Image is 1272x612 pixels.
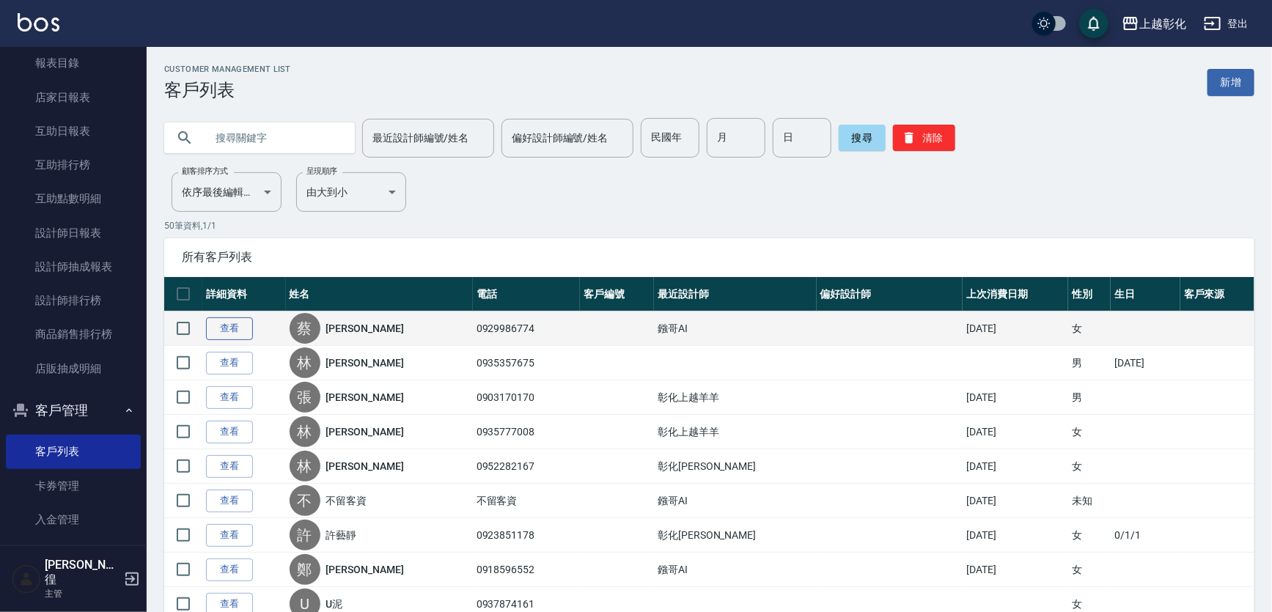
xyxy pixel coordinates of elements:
[326,390,404,405] a: [PERSON_NAME]
[473,277,580,311] th: 電話
[893,125,955,151] button: 清除
[6,148,141,182] a: 互助排行榜
[290,451,320,482] div: 林
[326,459,404,473] a: [PERSON_NAME]
[205,118,343,158] input: 搜尋關鍵字
[12,564,41,594] img: Person
[326,355,404,370] a: [PERSON_NAME]
[1079,9,1109,38] button: save
[473,553,580,587] td: 0918596552
[326,562,404,577] a: [PERSON_NAME]
[654,415,816,449] td: 彰化上越羊羊
[290,313,320,344] div: 蔡
[6,391,141,429] button: 客戶管理
[1180,277,1254,311] th: 客戶來源
[1198,10,1254,37] button: 登出
[1111,518,1180,553] td: 0/1/1
[6,284,141,317] a: 設計師排行榜
[6,114,141,148] a: 互助日報表
[326,424,404,439] a: [PERSON_NAME]
[296,172,406,212] div: 由大到小
[6,435,141,468] a: 客戶列表
[1111,277,1180,311] th: 生日
[473,518,580,553] td: 0923851178
[6,469,141,503] a: 卡券管理
[182,166,228,177] label: 顧客排序方式
[473,380,580,415] td: 0903170170
[654,553,816,587] td: 鏹哥AI
[963,484,1068,518] td: [DATE]
[1068,553,1111,587] td: 女
[6,503,141,537] a: 入金管理
[473,449,580,484] td: 0952282167
[817,277,963,311] th: 偏好設計師
[290,416,320,447] div: 林
[164,64,291,74] h2: Customer Management List
[206,352,253,375] a: 查看
[6,250,141,284] a: 設計師抽成報表
[202,277,286,311] th: 詳細資料
[1068,311,1111,346] td: 女
[290,347,320,378] div: 林
[206,421,253,443] a: 查看
[1139,15,1186,33] div: 上越彰化
[1068,346,1111,380] td: 男
[473,415,580,449] td: 0935777008
[6,46,141,80] a: 報表目錄
[290,485,320,516] div: 不
[963,380,1068,415] td: [DATE]
[206,317,253,340] a: 查看
[963,449,1068,484] td: [DATE]
[1068,277,1111,311] th: 性別
[654,449,816,484] td: 彰化[PERSON_NAME]
[164,80,291,100] h3: 客戶列表
[326,493,367,508] a: 不留客資
[6,542,141,580] button: 員工及薪資
[326,321,404,336] a: [PERSON_NAME]
[290,554,320,585] div: 鄭
[6,216,141,250] a: 設計師日報表
[1207,69,1254,96] a: 新增
[172,172,282,212] div: 依序最後編輯時間
[1068,415,1111,449] td: 女
[6,81,141,114] a: 店家日報表
[206,524,253,547] a: 查看
[654,518,816,553] td: 彰化[PERSON_NAME]
[290,520,320,550] div: 許
[654,277,816,311] th: 最近設計師
[1116,9,1192,39] button: 上越彰化
[45,558,120,587] h5: [PERSON_NAME]徨
[45,587,120,600] p: 主管
[286,277,473,311] th: 姓名
[580,277,654,311] th: 客戶編號
[1111,346,1180,380] td: [DATE]
[206,558,253,581] a: 查看
[290,382,320,413] div: 張
[963,277,1068,311] th: 上次消費日期
[1068,484,1111,518] td: 未知
[206,386,253,409] a: 查看
[654,380,816,415] td: 彰化上越羊羊
[473,311,580,346] td: 0929986774
[164,219,1254,232] p: 50 筆資料, 1 / 1
[473,346,580,380] td: 0935357675
[18,13,59,32] img: Logo
[326,597,343,611] a: U泥
[1068,449,1111,484] td: 女
[473,484,580,518] td: 不留客資
[326,528,357,542] a: 許藝靜
[306,166,337,177] label: 呈現順序
[6,317,141,351] a: 商品銷售排行榜
[839,125,886,151] button: 搜尋
[963,518,1068,553] td: [DATE]
[963,311,1068,346] td: [DATE]
[963,553,1068,587] td: [DATE]
[654,311,816,346] td: 鏹哥AI
[206,455,253,478] a: 查看
[206,490,253,512] a: 查看
[182,250,1237,265] span: 所有客戶列表
[963,415,1068,449] td: [DATE]
[6,182,141,215] a: 互助點數明細
[654,484,816,518] td: 鏹哥AI
[6,352,141,386] a: 店販抽成明細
